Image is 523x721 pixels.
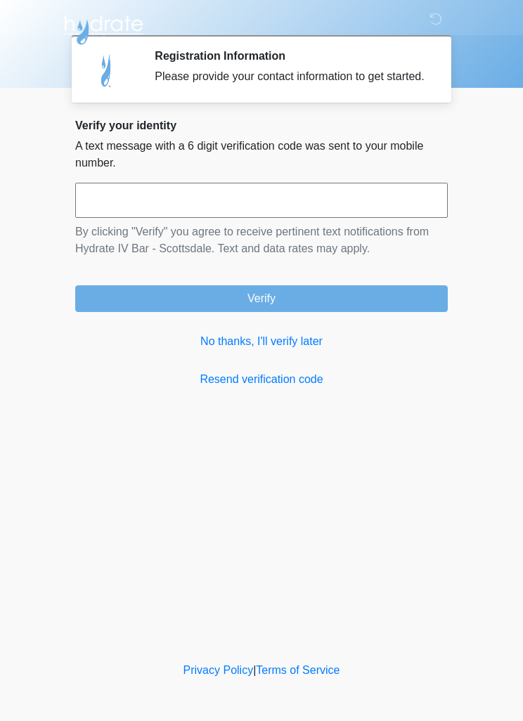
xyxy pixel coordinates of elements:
a: Privacy Policy [183,664,254,676]
img: Hydrate IV Bar - Scottsdale Logo [61,11,146,46]
div: Please provide your contact information to get started. [155,68,427,85]
img: Agent Avatar [86,49,128,91]
button: Verify [75,285,448,312]
a: No thanks, I'll verify later [75,333,448,350]
p: By clicking "Verify" you agree to receive pertinent text notifications from Hydrate IV Bar - Scot... [75,223,448,257]
p: A text message with a 6 digit verification code was sent to your mobile number. [75,138,448,171]
a: Resend verification code [75,371,448,388]
h2: Verify your identity [75,119,448,132]
a: Terms of Service [256,664,340,676]
a: | [253,664,256,676]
